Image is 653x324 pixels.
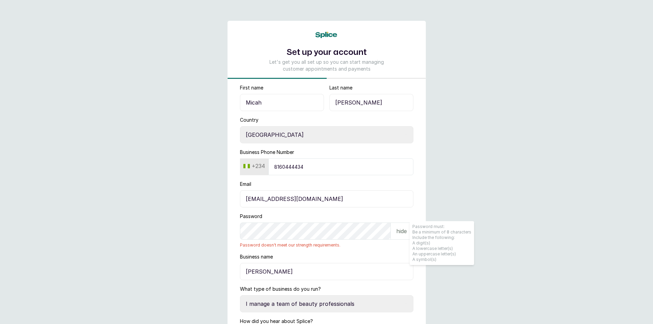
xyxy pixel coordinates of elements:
[240,94,324,111] input: Enter first name here
[240,213,262,220] label: Password
[240,84,263,91] label: First name
[240,181,251,188] label: Email
[268,158,413,175] input: 9151930463
[329,94,413,111] input: Enter last name here
[240,149,294,156] label: Business Phone Number
[240,190,413,207] input: email@acme.com
[240,286,321,292] label: What type of business do you run?
[240,242,413,248] span: Password doesn't meet our strength requirements.
[412,257,471,262] li: A symbol(s)
[240,117,258,123] label: Country
[266,59,387,72] p: Let's get you all set up so you can start managing customer appointments and payments
[396,227,407,235] p: hide
[412,246,471,251] li: A lowercase letter(s)
[240,253,273,260] label: Business name
[329,84,352,91] label: Last name
[240,263,413,280] input: Enter business name here
[241,160,268,171] button: +234
[412,240,471,246] li: A digit(s)
[266,46,387,59] h1: Set up your account
[412,251,471,257] li: An uppercase letter(s)
[410,221,474,265] span: Password must: Be a minimum of 8 characters Include the following:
